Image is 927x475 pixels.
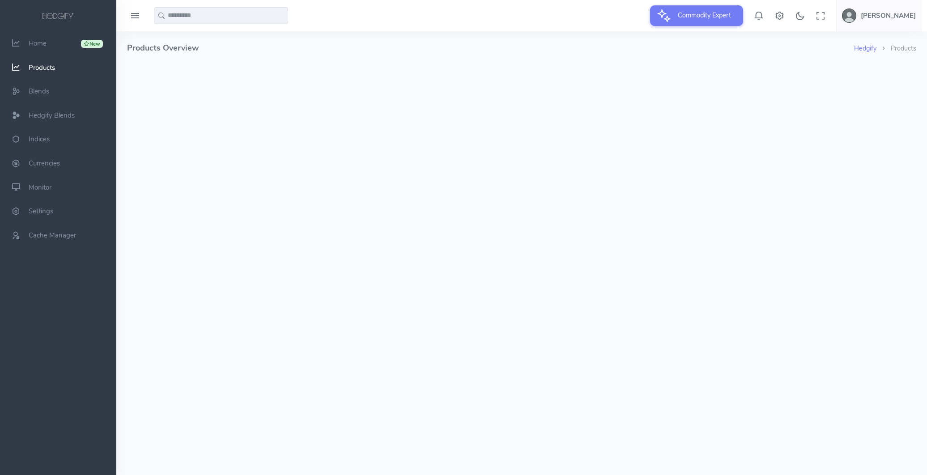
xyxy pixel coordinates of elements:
[41,12,76,21] img: logo
[861,12,916,19] h5: [PERSON_NAME]
[29,63,55,72] span: Products
[29,183,51,192] span: Monitor
[29,207,53,216] span: Settings
[842,8,856,23] img: user-image
[81,40,103,48] div: New
[650,11,743,20] a: Commodity Expert
[29,231,76,240] span: Cache Manager
[876,44,916,54] li: Products
[29,87,49,96] span: Blends
[854,44,876,53] a: Hedgify
[29,111,75,120] span: Hedgify Blends
[29,159,60,168] span: Currencies
[650,5,743,26] button: Commodity Expert
[127,31,854,65] h4: Products Overview
[672,5,736,25] span: Commodity Expert
[29,39,47,48] span: Home
[29,135,50,144] span: Indices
